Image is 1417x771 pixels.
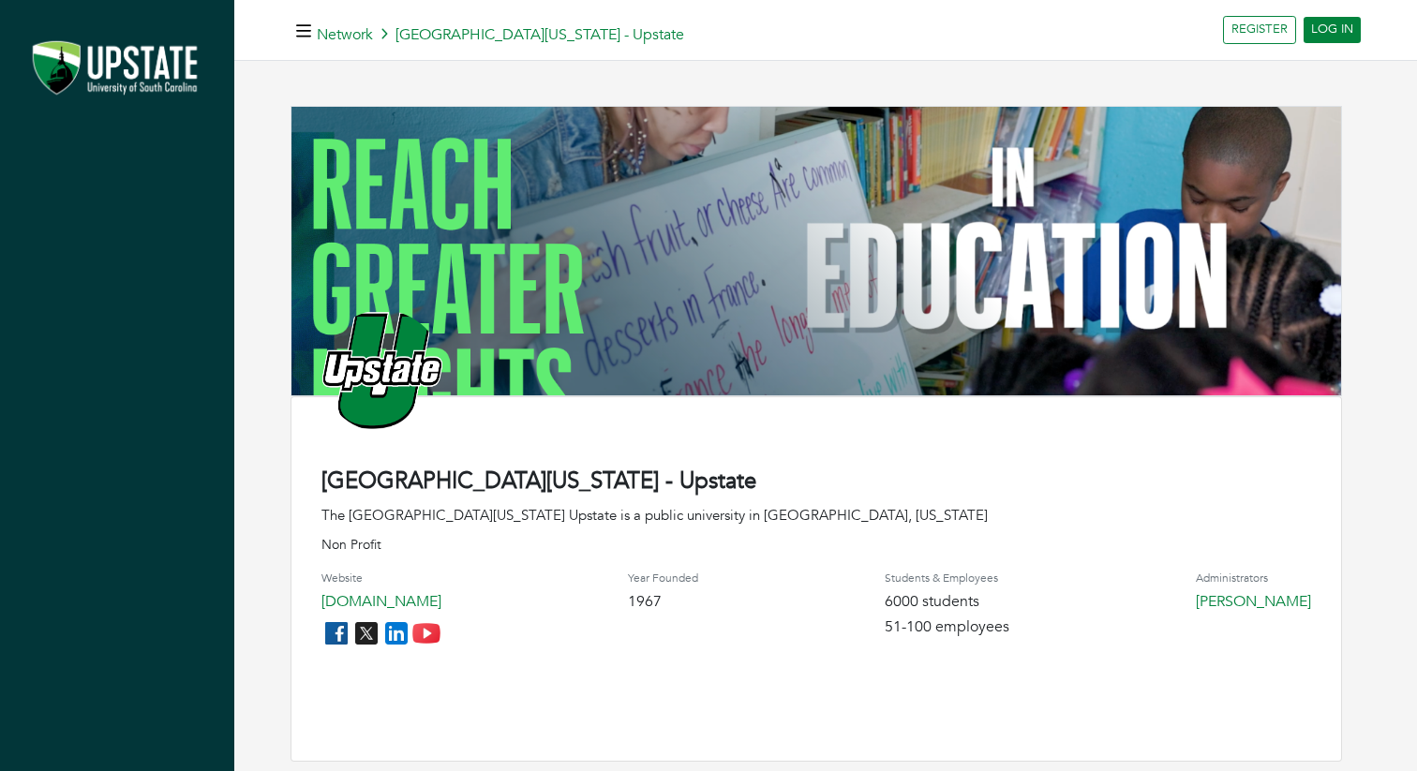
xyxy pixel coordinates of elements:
[1196,571,1311,585] h4: Administrators
[317,24,373,45] a: Network
[291,107,1341,470] img: Screenshot%202025-03-12%20at%2011.03.38%E2%80%AFAM.png
[885,618,1009,636] h4: 51-100 employees
[321,571,441,585] h4: Website
[19,33,216,106] img: Screenshot%202024-05-21%20at%2011.01.47%E2%80%AFAM.png
[317,26,684,44] h5: [GEOGRAPHIC_DATA][US_STATE] - Upstate
[321,591,441,612] a: [DOMAIN_NAME]
[321,618,351,648] img: facebook_icon-256f8dfc8812ddc1b8eade64b8eafd8a868ed32f90a8d2bb44f507e1979dbc24.png
[1196,591,1311,612] a: [PERSON_NAME]
[321,468,1311,496] h4: [GEOGRAPHIC_DATA][US_STATE] - Upstate
[885,593,1009,611] h4: 6000 students
[628,593,698,611] h4: 1967
[321,505,1311,526] div: The [GEOGRAPHIC_DATA][US_STATE] Upstate is a public university in [GEOGRAPHIC_DATA], [US_STATE]
[381,618,411,648] img: linkedin_icon-84db3ca265f4ac0988026744a78baded5d6ee8239146f80404fb69c9eee6e8e7.png
[1304,17,1361,43] a: LOG IN
[628,571,698,585] h4: Year Founded
[321,535,1311,555] p: Non Profit
[351,618,381,648] img: twitter_icon-7d0bafdc4ccc1285aa2013833b377ca91d92330db209b8298ca96278571368c9.png
[411,618,441,648] img: youtube_icon-fc3c61c8c22f3cdcae68f2f17984f5f016928f0ca0694dd5da90beefb88aa45e.png
[321,310,443,432] img: USC_Upstate_Spartans_logo.svg.png
[1223,16,1296,44] a: REGISTER
[885,571,1009,585] h4: Students & Employees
